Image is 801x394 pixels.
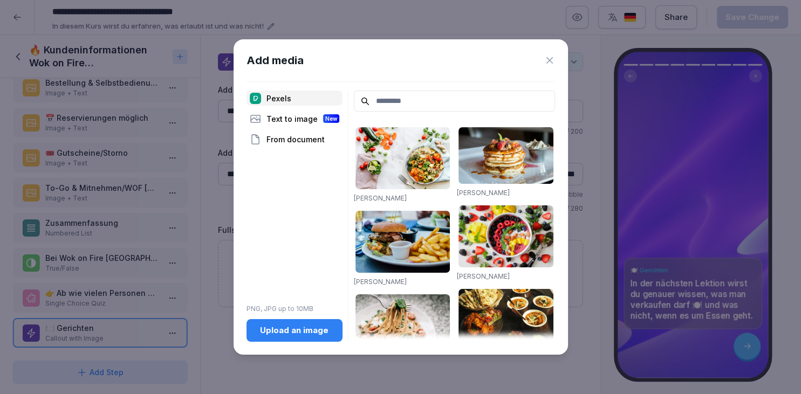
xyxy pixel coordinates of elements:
[247,132,343,147] div: From document
[247,91,343,106] div: Pexels
[457,272,510,280] a: [PERSON_NAME]
[458,205,553,267] img: pexels-photo-1099680.jpeg
[247,304,343,314] p: PNG, JPG up to 10MB
[354,194,407,202] a: [PERSON_NAME]
[457,189,510,197] a: [PERSON_NAME]
[255,324,334,336] div: Upload an image
[355,127,450,189] img: pexels-photo-1640777.jpeg
[458,127,553,184] img: pexels-photo-376464.jpeg
[247,52,304,68] h1: Add media
[323,114,339,123] div: New
[355,294,450,356] img: pexels-photo-1279330.jpeg
[250,93,261,104] img: pexels.png
[247,111,343,126] div: Text to image
[458,289,553,341] img: pexels-photo-958545.jpeg
[247,319,343,342] button: Upload an image
[354,278,407,286] a: [PERSON_NAME]
[355,211,450,273] img: pexels-photo-70497.jpeg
